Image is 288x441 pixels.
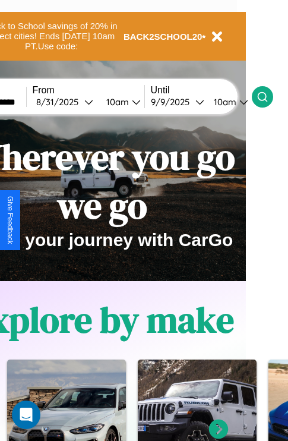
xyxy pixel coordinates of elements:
div: 9 / 9 / 2025 [151,96,195,108]
div: Open Intercom Messenger [12,401,40,429]
button: 10am [97,96,144,108]
div: 10am [208,96,239,108]
b: BACK2SCHOOL20 [124,31,202,42]
div: Give Feedback [6,196,14,244]
div: 10am [100,96,132,108]
label: From [33,85,144,96]
button: 8/31/2025 [33,96,97,108]
button: 10am [204,96,252,108]
label: Until [151,85,252,96]
div: 8 / 31 / 2025 [36,96,84,108]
